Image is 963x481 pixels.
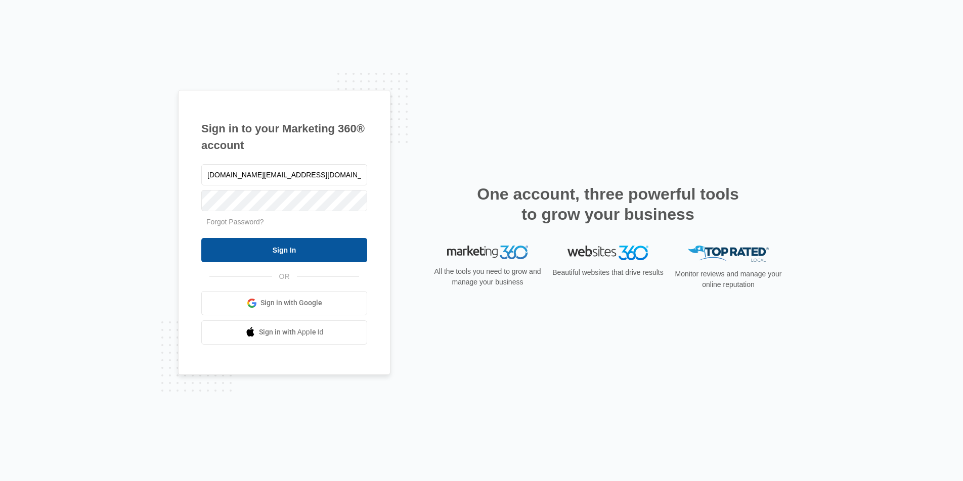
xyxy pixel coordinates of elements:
a: Sign in with Apple Id [201,320,367,345]
span: OR [272,271,297,282]
span: Sign in with Apple Id [259,327,324,338]
h2: One account, three powerful tools to grow your business [474,184,742,224]
a: Sign in with Google [201,291,367,315]
h1: Sign in to your Marketing 360® account [201,120,367,154]
img: Websites 360 [567,246,648,260]
p: Monitor reviews and manage your online reputation [672,269,785,290]
img: Top Rated Local [688,246,769,262]
p: All the tools you need to grow and manage your business [431,266,544,287]
img: Marketing 360 [447,246,528,260]
input: Sign In [201,238,367,262]
p: Beautiful websites that drive results [551,267,665,278]
input: Email [201,164,367,185]
span: Sign in with Google [260,298,322,308]
a: Forgot Password? [206,218,264,226]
